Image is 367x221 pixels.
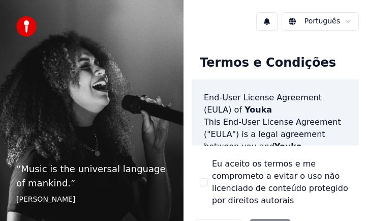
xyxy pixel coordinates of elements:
p: This End-User License Agreement ("EULA") is a legal agreement between you and [204,116,347,153]
span: Youka [274,142,302,151]
img: youka [16,16,37,37]
footer: [PERSON_NAME] [16,195,167,205]
div: Termos e Condições [192,47,344,79]
label: Eu aceito os termos e me comprometo a evitar o uso não licenciado de conteúdo protegido por direi... [212,158,351,207]
h3: End-User License Agreement (EULA) of [204,92,347,116]
span: Youka [244,105,272,115]
p: “ Music is the universal language of mankind. ” [16,162,167,190]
